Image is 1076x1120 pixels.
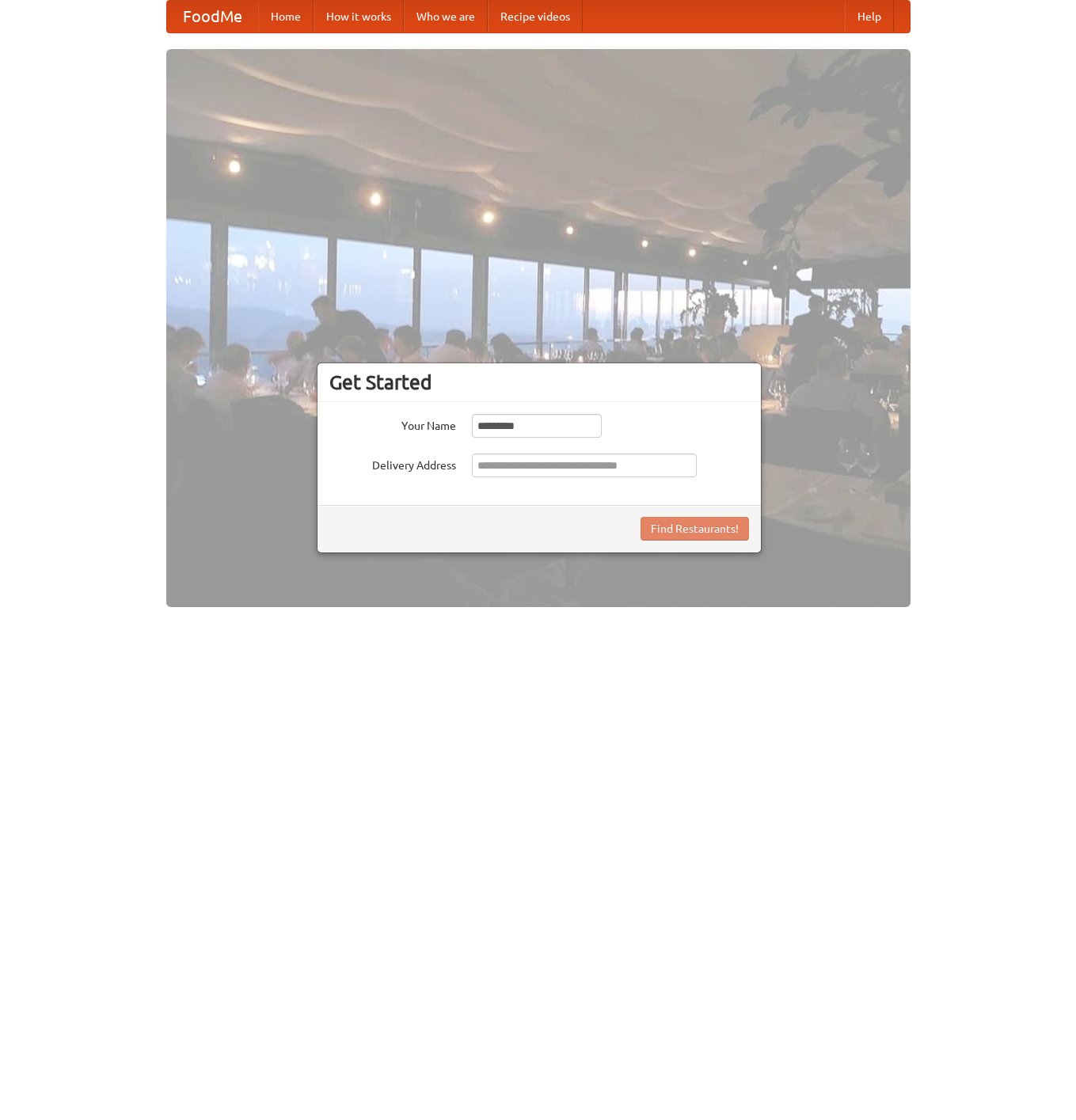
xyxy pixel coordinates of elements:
[488,1,583,32] a: Recipe videos
[329,370,749,394] h3: Get Started
[258,1,314,32] a: Home
[329,414,456,434] label: Your Name
[167,1,258,32] a: FoodMe
[329,454,456,473] label: Delivery Address
[641,517,749,541] button: Find Restaurants!
[404,1,488,32] a: Who we are
[845,1,894,32] a: Help
[314,1,404,32] a: How it works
